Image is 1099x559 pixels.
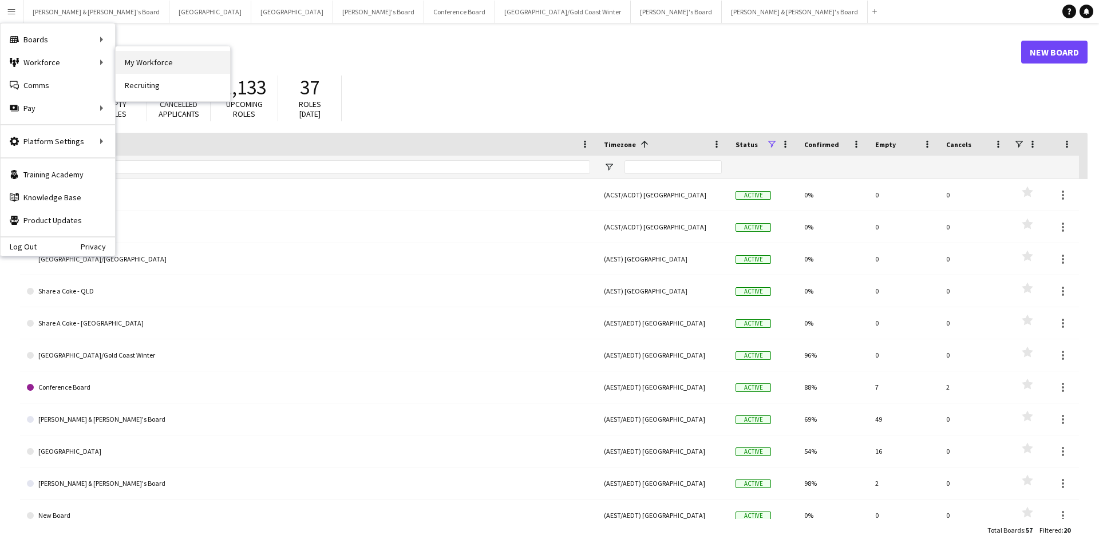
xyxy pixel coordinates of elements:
[159,99,199,119] span: Cancelled applicants
[797,211,868,243] div: 0%
[868,371,939,403] div: 7
[222,75,266,100] span: 1,133
[736,512,771,520] span: Active
[868,275,939,307] div: 0
[939,243,1010,275] div: 0
[27,243,590,275] a: [GEOGRAPHIC_DATA]/[GEOGRAPHIC_DATA]
[939,403,1010,435] div: 0
[1,163,115,186] a: Training Academy
[797,467,868,499] div: 98%
[27,371,590,403] a: Conference Board
[939,467,1010,499] div: 0
[604,162,614,172] button: Open Filter Menu
[797,243,868,275] div: 0%
[875,140,896,149] span: Empty
[1,209,115,232] a: Product Updates
[299,99,321,119] span: Roles [DATE]
[939,275,1010,307] div: 0
[333,1,424,23] button: [PERSON_NAME]'s Board
[736,191,771,200] span: Active
[1,74,115,97] a: Comms
[736,223,771,232] span: Active
[939,211,1010,243] div: 0
[27,275,590,307] a: Share a Coke - QLD
[27,307,590,339] a: Share A Coke - [GEOGRAPHIC_DATA]
[1039,519,1070,541] div: :
[631,1,722,23] button: [PERSON_NAME]'s Board
[23,1,169,23] button: [PERSON_NAME] & [PERSON_NAME]'s Board
[797,435,868,467] div: 54%
[736,479,771,488] span: Active
[797,499,868,531] div: 0%
[27,179,590,211] a: [GEOGRAPHIC_DATA]
[736,383,771,392] span: Active
[868,435,939,467] div: 16
[495,1,631,23] button: [GEOGRAPHIC_DATA]/Gold Coast Winter
[868,179,939,211] div: 0
[597,467,729,499] div: (AEST/AEDT) [GEOGRAPHIC_DATA]
[597,403,729,435] div: (AEST/AEDT) [GEOGRAPHIC_DATA]
[1,242,37,251] a: Log Out
[868,467,939,499] div: 2
[27,499,590,532] a: New Board
[597,371,729,403] div: (AEST/AEDT) [GEOGRAPHIC_DATA]
[797,371,868,403] div: 88%
[27,467,590,499] a: [PERSON_NAME] & [PERSON_NAME]'s Board
[1039,526,1062,534] span: Filtered
[804,140,839,149] span: Confirmed
[736,415,771,424] span: Active
[27,435,590,467] a: [GEOGRAPHIC_DATA]
[27,211,590,243] a: Share A Coke - SA
[1,97,115,120] div: Pay
[939,371,1010,403] div: 2
[1064,526,1070,534] span: 20
[116,74,230,97] a: Recruiting
[946,140,971,149] span: Cancels
[597,307,729,339] div: (AEST/AEDT) [GEOGRAPHIC_DATA]
[797,179,868,211] div: 0%
[736,255,771,264] span: Active
[597,339,729,371] div: (AEST/AEDT) [GEOGRAPHIC_DATA]
[1,51,115,74] div: Workforce
[251,1,333,23] button: [GEOGRAPHIC_DATA]
[169,1,251,23] button: [GEOGRAPHIC_DATA]
[987,519,1033,541] div: :
[868,211,939,243] div: 0
[300,75,319,100] span: 37
[868,403,939,435] div: 49
[27,403,590,435] a: [PERSON_NAME] & [PERSON_NAME]'s Board
[604,140,636,149] span: Timezone
[226,99,263,119] span: Upcoming roles
[624,160,722,174] input: Timezone Filter Input
[1021,41,1088,64] a: New Board
[597,435,729,467] div: (AEST/AEDT) [GEOGRAPHIC_DATA]
[736,351,771,360] span: Active
[597,179,729,211] div: (ACST/ACDT) [GEOGRAPHIC_DATA]
[868,243,939,275] div: 0
[868,339,939,371] div: 0
[116,51,230,74] a: My Workforce
[20,43,1021,61] h1: Boards
[939,339,1010,371] div: 0
[597,211,729,243] div: (ACST/ACDT) [GEOGRAPHIC_DATA]
[797,403,868,435] div: 69%
[987,526,1024,534] span: Total Boards
[736,287,771,296] span: Active
[424,1,495,23] button: Conference Board
[868,499,939,531] div: 0
[939,179,1010,211] div: 0
[939,435,1010,467] div: 0
[868,307,939,339] div: 0
[736,447,771,456] span: Active
[597,499,729,531] div: (AEST/AEDT) [GEOGRAPHIC_DATA]
[797,307,868,339] div: 0%
[48,160,590,174] input: Board name Filter Input
[939,499,1010,531] div: 0
[1,186,115,209] a: Knowledge Base
[722,1,868,23] button: [PERSON_NAME] & [PERSON_NAME]'s Board
[1,130,115,153] div: Platform Settings
[597,243,729,275] div: (AEST) [GEOGRAPHIC_DATA]
[797,275,868,307] div: 0%
[597,275,729,307] div: (AEST) [GEOGRAPHIC_DATA]
[1,28,115,51] div: Boards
